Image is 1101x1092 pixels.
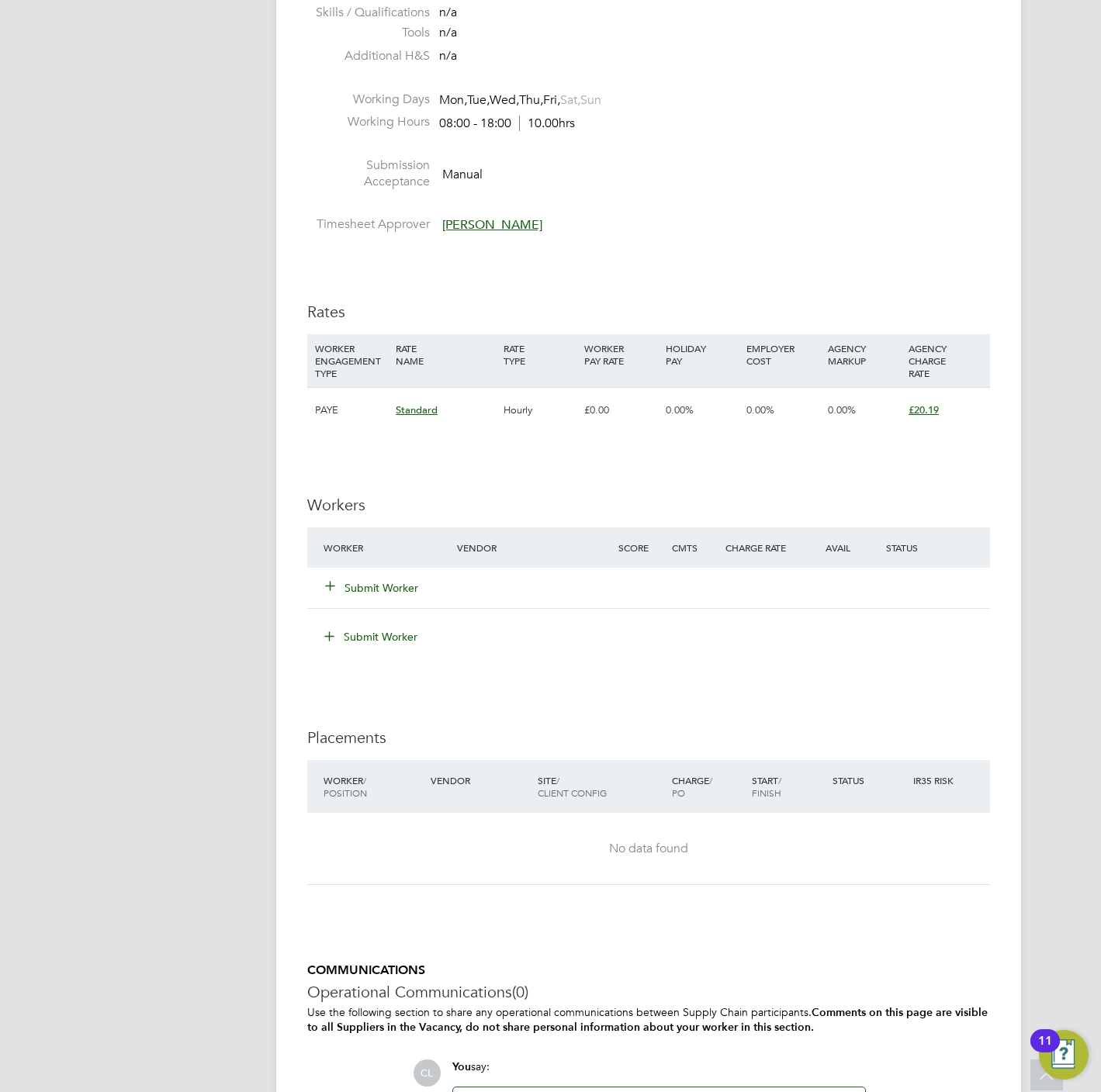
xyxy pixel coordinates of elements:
[500,388,580,433] div: Hourly
[452,1060,471,1073] span: You
[320,534,454,562] div: Worker
[442,217,542,233] span: [PERSON_NAME]
[307,982,990,1002] h3: Operational Communications
[439,92,467,108] span: Mon,
[1039,1030,1089,1080] button: Open Resource Center, 11 new notifications
[311,388,392,433] div: PAYE
[519,116,575,131] span: 10.00hrs
[882,534,989,562] div: Status
[323,841,975,857] div: No data found
[909,766,963,794] div: IR35 Risk
[439,48,457,64] span: n/a
[439,25,457,40] span: n/a
[580,92,601,108] span: Sun
[427,766,534,794] div: Vendor
[748,766,829,807] div: Start
[580,388,661,433] div: £0.00
[1038,1041,1052,1061] div: 11
[307,302,990,322] h3: Rates
[307,48,430,64] label: Additional H&S
[307,962,990,979] h5: COMMUNICATIONS
[490,92,519,108] span: Wed,
[453,534,614,562] div: Vendor
[307,1006,988,1034] b: Comments on this page are visible to all Suppliers in the Vacancy, do not share personal informat...
[752,774,781,799] span: / Finish
[396,403,438,416] span: Standard
[909,403,939,416] span: £20.19
[668,534,722,562] div: Cmts
[392,334,500,375] div: RATE NAME
[307,727,990,748] h3: Placements
[307,92,430,108] label: Working Days
[307,495,990,515] h3: Workers
[802,534,883,562] div: Avail
[307,25,430,41] label: Tools
[662,334,743,375] div: HOLIDAY PAY
[534,766,668,807] div: Site
[746,403,774,416] span: 0.00%
[311,334,392,387] div: WORKER ENGAGEMENT TYPE
[580,334,661,375] div: WORKER PAY RATE
[324,774,367,799] span: / Position
[668,766,749,807] div: Charge
[828,403,856,416] span: 0.00%
[307,1005,990,1035] p: Use the following section to share any operational communications between Supply Chain participants.
[467,92,490,108] span: Tue,
[307,157,430,190] label: Submission Acceptance
[666,403,694,416] span: 0.00%
[615,534,668,562] div: Score
[538,774,607,799] span: / Client Config
[414,1059,441,1087] span: CL
[824,334,905,375] div: AGENCY MARKUP
[326,580,419,596] button: Submit Worker
[439,5,457,20] span: n/a
[452,1059,866,1087] div: say:
[500,334,580,375] div: RATE TYPE
[307,114,430,130] label: Working Hours
[743,334,823,375] div: EMPLOYER COST
[320,766,427,807] div: Worker
[442,166,483,181] span: Manual
[722,534,802,562] div: Charge Rate
[672,774,712,799] span: / PO
[519,92,543,108] span: Thu,
[560,92,580,108] span: Sat,
[829,766,909,794] div: Status
[439,116,575,132] div: 08:00 - 18:00
[905,334,985,387] div: AGENCY CHARGE RATE
[512,982,528,1002] span: (0)
[543,92,560,108] span: Fri,
[307,216,430,233] label: Timesheet Approver
[307,5,430,21] label: Skills / Qualifications
[313,624,430,649] button: Submit Worker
